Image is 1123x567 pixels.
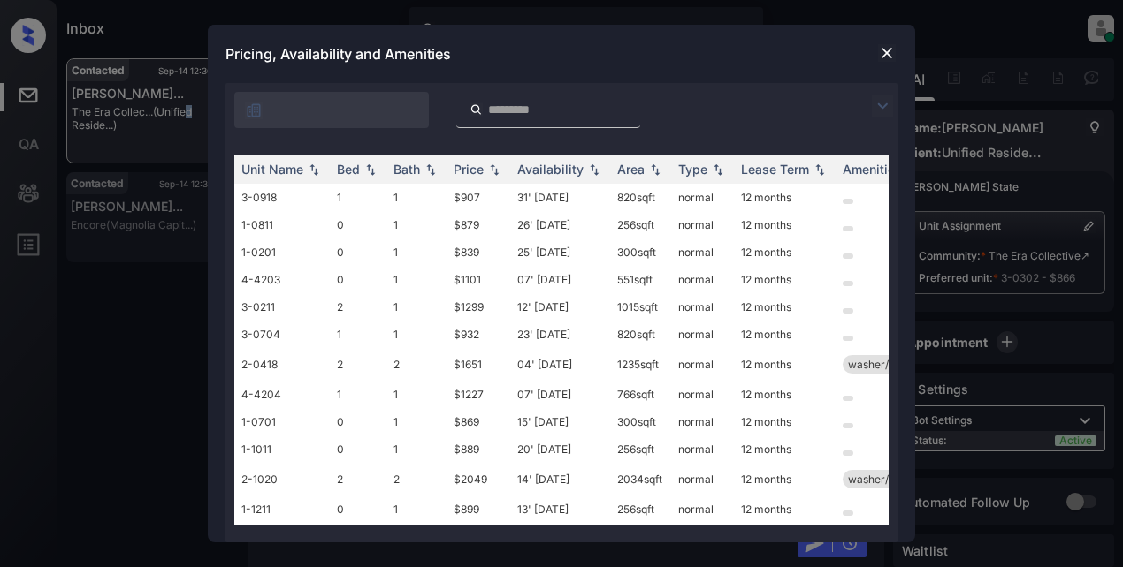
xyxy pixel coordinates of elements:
[386,381,447,408] td: 1
[510,495,610,523] td: 13' [DATE]
[510,238,610,266] td: 25' [DATE]
[678,162,707,177] div: Type
[671,238,734,266] td: normal
[734,463,836,495] td: 12 months
[610,293,671,321] td: 1015 sqft
[337,162,360,177] div: Bed
[234,293,330,321] td: 3-0211
[848,358,916,371] span: washer/dryer
[330,381,386,408] td: 1
[447,184,510,211] td: $907
[734,293,836,321] td: 12 months
[734,266,836,293] td: 12 months
[671,348,734,381] td: normal
[610,381,671,408] td: 766 sqft
[234,495,330,523] td: 1-1211
[447,463,510,495] td: $2049
[234,435,330,463] td: 1-1011
[447,435,510,463] td: $889
[872,95,893,117] img: icon-zuma
[671,495,734,523] td: normal
[734,435,836,463] td: 12 months
[447,495,510,523] td: $899
[386,348,447,381] td: 2
[447,408,510,435] td: $869
[386,495,447,523] td: 1
[510,211,610,238] td: 26' [DATE]
[386,293,447,321] td: 1
[330,293,386,321] td: 2
[386,408,447,435] td: 1
[610,435,671,463] td: 256 sqft
[386,463,447,495] td: 2
[454,162,484,177] div: Price
[330,435,386,463] td: 0
[447,348,510,381] td: $1651
[734,184,836,211] td: 12 months
[734,211,836,238] td: 12 months
[671,408,734,435] td: normal
[741,162,809,177] div: Lease Term
[671,321,734,348] td: normal
[234,321,330,348] td: 3-0704
[447,211,510,238] td: $879
[510,523,610,550] td: 20' [DATE]
[447,266,510,293] td: $1101
[234,266,330,293] td: 4-4203
[510,408,610,435] td: 15' [DATE]
[330,184,386,211] td: 1
[617,162,645,177] div: Area
[610,463,671,495] td: 2034 sqft
[330,408,386,435] td: 0
[610,408,671,435] td: 300 sqft
[671,211,734,238] td: normal
[447,293,510,321] td: $1299
[610,184,671,211] td: 820 sqft
[386,184,447,211] td: 1
[510,293,610,321] td: 12' [DATE]
[330,523,386,550] td: 0
[386,238,447,266] td: 1
[510,381,610,408] td: 07' [DATE]
[330,266,386,293] td: 0
[610,523,671,550] td: 545 sqft
[234,184,330,211] td: 3-0918
[362,163,379,176] img: sorting
[470,102,483,117] img: icon-zuma
[734,238,836,266] td: 12 months
[510,266,610,293] td: 07' [DATE]
[330,238,386,266] td: 0
[386,523,447,550] td: 1
[510,184,610,211] td: 31' [DATE]
[330,463,386,495] td: 2
[330,495,386,523] td: 0
[848,472,916,486] span: washer/dryer
[234,408,330,435] td: 1-0701
[330,348,386,381] td: 2
[234,348,330,381] td: 2-0418
[245,102,263,119] img: icon-zuma
[386,266,447,293] td: 1
[447,321,510,348] td: $932
[305,163,323,176] img: sorting
[485,163,503,176] img: sorting
[878,44,896,62] img: close
[386,211,447,238] td: 1
[447,238,510,266] td: $839
[734,495,836,523] td: 12 months
[610,321,671,348] td: 820 sqft
[671,523,734,550] td: normal
[447,523,510,550] td: $864
[510,321,610,348] td: 23' [DATE]
[234,523,330,550] td: 1-0707
[610,211,671,238] td: 256 sqft
[208,25,915,83] div: Pricing, Availability and Amenities
[585,163,603,176] img: sorting
[811,163,829,176] img: sorting
[234,238,330,266] td: 1-0201
[386,321,447,348] td: 1
[843,162,902,177] div: Amenities
[646,163,664,176] img: sorting
[610,238,671,266] td: 300 sqft
[734,321,836,348] td: 12 months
